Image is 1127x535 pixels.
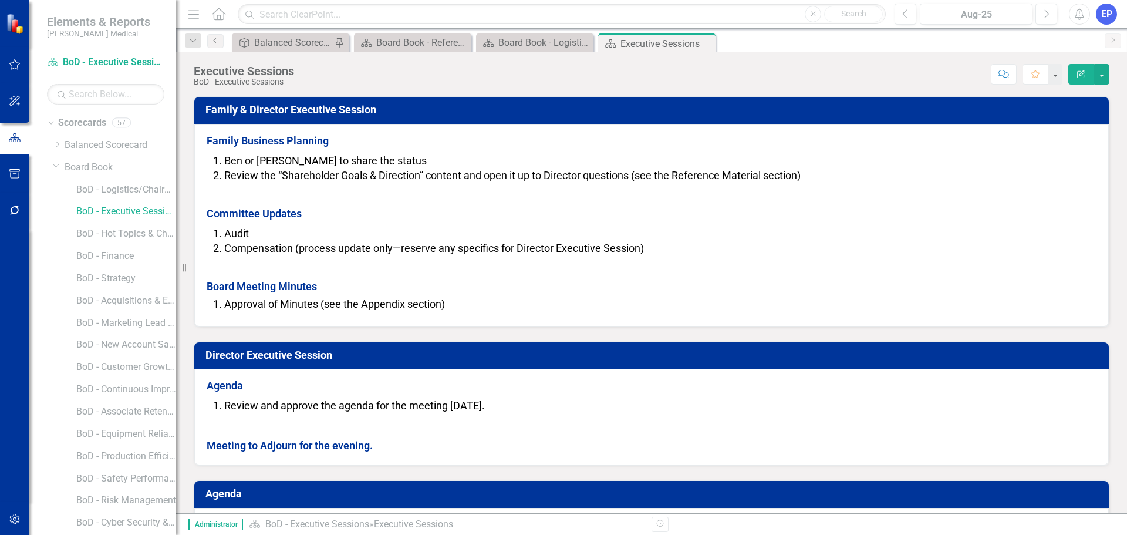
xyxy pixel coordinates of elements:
div: 57 [112,118,131,128]
div: BoD - Executive Sessions [194,78,294,86]
span: Administrator [188,519,243,530]
a: BoD - Production Efficiency [76,450,176,463]
a: BoD - Risk Management [76,494,176,507]
h3: Family & Director Executive Session [205,104,1102,116]
a: Balanced Scorecard (Daily Huddle) [235,35,332,50]
small: [PERSON_NAME] Medical [47,29,150,38]
a: BoD - Continuous Improvement [76,383,176,396]
h3: Director Executive Session [205,349,1102,361]
span: Compensation (process update only—reserve any specifics for Director Executive Session) [224,242,644,254]
span: Review and approve the agenda for the meeting [DATE]. [224,399,485,412]
button: Search [824,6,883,22]
a: BoD - Executive Sessions [76,205,176,218]
a: Scorecards [58,116,106,130]
span: Audit [224,227,249,240]
a: Board Book - Logistics/Chairman Notes [479,35,591,50]
a: BoD - Hot Topics & Challenges/Opportunities [76,227,176,241]
strong: Family Business Planning [207,134,329,147]
img: ClearPoint Strategy [6,14,26,34]
div: Executive Sessions [620,36,713,51]
a: BoD - New Account Sales [76,338,176,352]
span: Search [841,9,866,18]
input: Search ClearPoint... [238,4,886,25]
a: Board Book [65,161,176,174]
button: EP [1096,4,1117,25]
li: Review the “Shareholder Goals & Direction” content and open it up to Director questions (see the ... [224,168,1096,183]
strong: Agenda [207,379,243,392]
input: Search Below... [47,84,164,105]
a: BoD - Acquisitions & Expansion [76,294,176,308]
a: Balanced Scorecard [65,139,176,152]
div: Aug-25 [924,8,1028,22]
h3: Agenda [205,488,1102,500]
div: » [249,518,643,531]
div: Balanced Scorecard (Daily Huddle) [254,35,332,50]
span: Ben or [PERSON_NAME] to share the status [224,154,427,167]
a: BoD - Executive Sessions [265,519,369,530]
a: BoD - Strategy [76,272,176,285]
a: BoD - Associate Retention & Development [76,405,176,419]
a: BoD - Finance [76,250,176,263]
a: BoD - Executive Sessions [47,56,164,69]
span: Meeting to Adjourn for the evening. [207,439,373,452]
a: BoD - Equipment Reliability [76,428,176,441]
span: Elements & Reports [47,15,150,29]
a: Board Book - Reference Material [357,35,468,50]
strong: Board Meeting Minutes [207,280,317,292]
li: Approval of Minutes (see the Appendix section) [224,297,1096,312]
div: Board Book - Reference Material [376,35,468,50]
strong: Committee Updates [207,207,302,220]
button: Aug-25 [920,4,1032,25]
a: BoD - Cyber Security & IT [76,516,176,530]
div: Board Book - Logistics/Chairman Notes [498,35,591,50]
a: BoD - Customer Growth & Retention [76,361,176,374]
div: Executive Sessions [374,519,453,530]
a: BoD - Logistics/Chairman Notes [76,183,176,197]
a: BoD - Safety Performance [76,472,176,486]
div: Executive Sessions [194,65,294,78]
a: BoD - Marketing Lead Conversions [76,317,176,330]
